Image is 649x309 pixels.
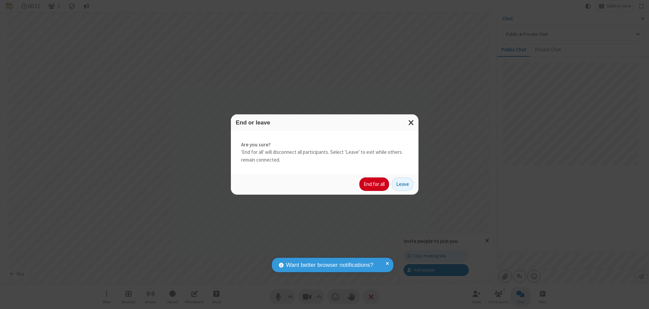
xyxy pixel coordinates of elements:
strong: Are you sure? [241,141,408,149]
button: Close modal [404,114,418,131]
div: 'End for all' will disconnect all participants. Select 'Leave' to exit while others remain connec... [231,131,418,174]
button: End for all [359,177,389,191]
span: Want better browser notifications? [286,261,373,270]
h3: End or leave [236,119,413,126]
button: Leave [392,177,413,191]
